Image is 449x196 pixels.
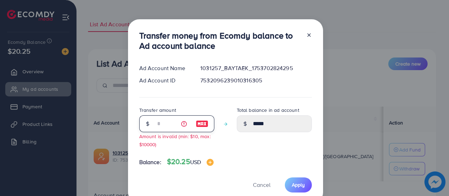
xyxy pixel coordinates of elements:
[196,120,208,128] img: image
[139,107,176,114] label: Transfer amount
[167,157,214,166] h4: $20.25
[139,158,161,166] span: Balance:
[134,64,195,72] div: Ad Account Name
[134,76,195,85] div: Ad Account ID
[139,133,211,148] small: Amount is invalid (min: $10, max: $10000)
[139,31,301,51] h3: Transfer money from Ecomdy balance to Ad account balance
[190,158,201,166] span: USD
[244,177,279,192] button: Cancel
[195,76,317,85] div: 7532096239010316305
[237,107,299,114] label: Total balance in ad account
[285,177,312,192] button: Apply
[195,64,317,72] div: 1031257_BAYTAEK_1753702824295
[207,159,214,166] img: image
[253,181,270,189] span: Cancel
[292,181,305,188] span: Apply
